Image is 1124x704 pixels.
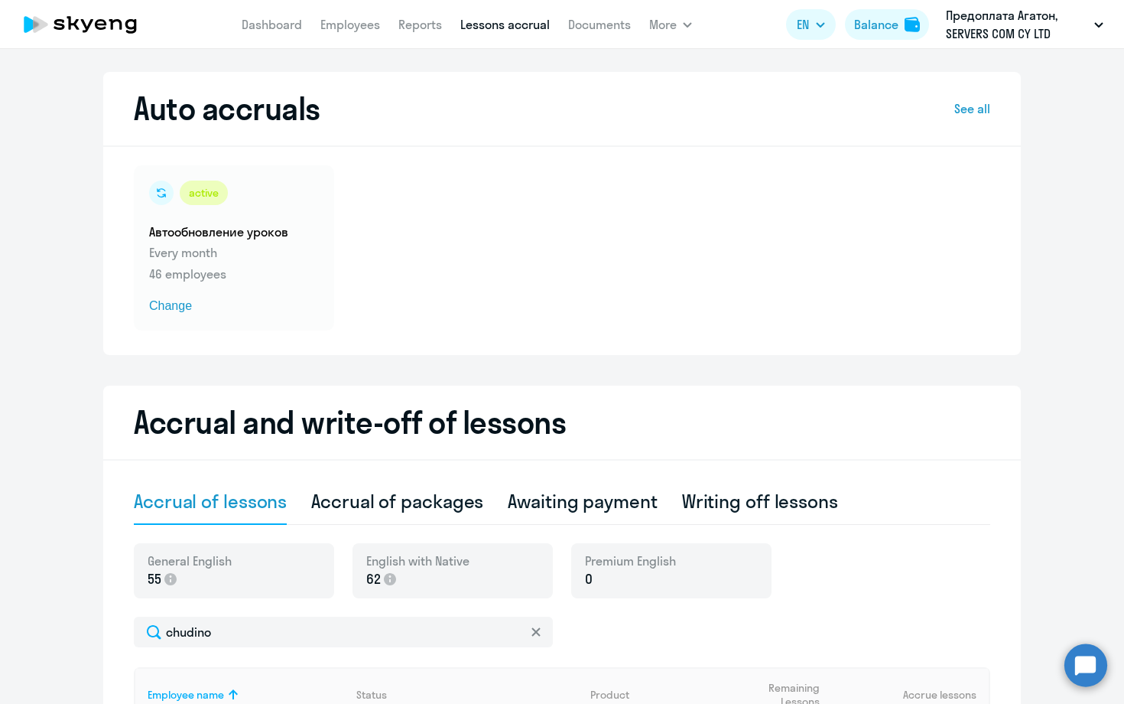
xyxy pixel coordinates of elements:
[854,15,898,34] div: Balance
[845,9,929,40] button: Balancebalance
[149,223,319,240] h5: Автообновление уроков
[134,404,990,441] h2: Accrual and write-off of lessons
[398,17,442,32] a: Reports
[649,9,692,40] button: More
[148,688,224,702] div: Employee name
[148,552,232,569] span: General English
[366,552,469,569] span: English with Native
[134,617,553,647] input: Search by name, email, product or status
[356,688,387,702] div: Status
[148,569,161,589] span: 55
[954,99,990,118] a: See all
[134,90,320,127] h2: Auto accruals
[460,17,550,32] a: Lessons accrual
[797,15,809,34] span: EN
[649,15,677,34] span: More
[946,6,1088,43] p: Предоплата Агатон, SERVERS COM CY LTD
[905,17,920,32] img: balance
[149,297,319,315] span: Change
[585,552,676,569] span: Premium English
[508,489,657,513] div: Awaiting payment
[590,688,629,702] div: Product
[682,489,838,513] div: Writing off lessons
[149,243,319,262] p: Every month
[134,489,287,513] div: Accrual of lessons
[590,688,726,702] div: Product
[568,17,631,32] a: Documents
[320,17,380,32] a: Employees
[311,489,483,513] div: Accrual of packages
[786,9,836,40] button: EN
[180,181,228,205] div: active
[585,569,593,589] span: 0
[356,688,578,702] div: Status
[242,17,302,32] a: Dashboard
[366,569,381,589] span: 62
[938,6,1111,43] button: Предоплата Агатон, SERVERS COM CY LTD
[149,265,319,283] p: 46 employees
[148,688,344,702] div: Employee name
